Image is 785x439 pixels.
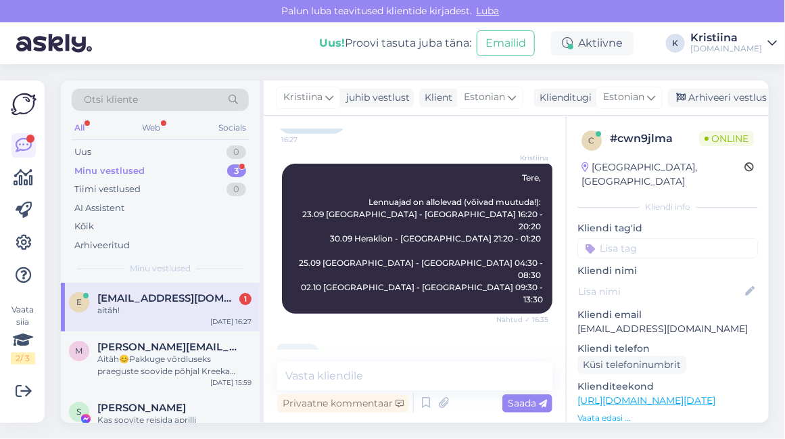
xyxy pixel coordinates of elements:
[97,304,252,317] div: aitäh!
[690,32,762,43] div: Kristiina
[227,164,246,178] div: 3
[581,160,744,189] div: [GEOGRAPHIC_DATA], [GEOGRAPHIC_DATA]
[473,5,504,17] span: Luba
[577,221,758,235] p: Kliendi tag'id
[281,135,332,145] span: 16:27
[577,342,758,356] p: Kliendi telefon
[140,119,164,137] div: Web
[11,304,35,365] div: Vaata siia
[77,407,82,417] span: S
[496,315,548,325] span: Nähtud ✓ 16:35
[666,34,685,53] div: K
[690,43,762,54] div: [DOMAIN_NAME]
[577,412,758,424] p: Vaata edasi ...
[551,31,634,55] div: Aktiivne
[319,37,345,49] b: Uus!
[74,202,124,215] div: AI Assistent
[210,377,252,388] div: [DATE] 15:59
[577,201,758,213] div: Kliendi info
[216,119,249,137] div: Socials
[97,402,186,414] span: Siiri Jänes
[97,353,252,377] div: Aitäh😊Pakkuge võrdluseks praeguste soovide põhjal Kreeka variant [PERSON_NAME] variant 😊vaatan ül...
[97,292,238,304] span: eilipoolma@gmail.com
[74,145,91,159] div: Uus
[239,293,252,305] div: 1
[534,91,592,105] div: Klienditugi
[477,30,535,56] button: Emailid
[578,284,742,299] input: Lisa nimi
[74,220,94,233] div: Kõik
[699,131,754,146] span: Online
[589,135,595,145] span: c
[341,91,410,105] div: juhib vestlust
[577,322,758,336] p: [EMAIL_ADDRESS][DOMAIN_NAME]
[277,394,409,413] div: Privaatne kommentaar
[577,308,758,322] p: Kliendi email
[464,90,505,105] span: Estonian
[610,131,699,147] div: # cwn9jlma
[74,183,141,196] div: Tiimi vestlused
[577,379,758,394] p: Klienditeekond
[299,172,545,304] span: Tere, Lennuajad on allolevad (võivad muutuda!): 23.09 [GEOGRAPHIC_DATA] - [GEOGRAPHIC_DATA] 16:20...
[210,317,252,327] div: [DATE] 16:27
[72,119,87,137] div: All
[668,89,772,107] div: Arhiveeri vestlus
[508,397,547,409] span: Saada
[97,414,252,438] div: Kas soovite reisida aprilli koolivaheajal, lõpul või mai algul, keskpaigas? :) Millisele e-mailil...
[319,35,471,51] div: Proovi tasuta juba täna:
[577,394,715,407] a: [URL][DOMAIN_NAME][DATE]
[498,153,548,163] span: Kristiina
[577,356,686,374] div: Küsi telefoninumbrit
[577,238,758,258] input: Lisa tag
[76,346,83,356] span: m
[227,145,246,159] div: 0
[227,183,246,196] div: 0
[577,264,758,278] p: Kliendi nimi
[84,93,138,107] span: Otsi kliente
[419,91,452,105] div: Klient
[74,239,130,252] div: Arhiveeritud
[11,352,35,365] div: 2 / 3
[283,90,323,105] span: Kristiina
[690,32,777,54] a: Kristiina[DOMAIN_NAME]
[74,164,145,178] div: Minu vestlused
[76,297,82,307] span: e
[130,262,191,275] span: Minu vestlused
[97,341,238,353] span: margot.kaar@gmail.com
[11,91,37,117] img: Askly Logo
[603,90,644,105] span: Estonian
